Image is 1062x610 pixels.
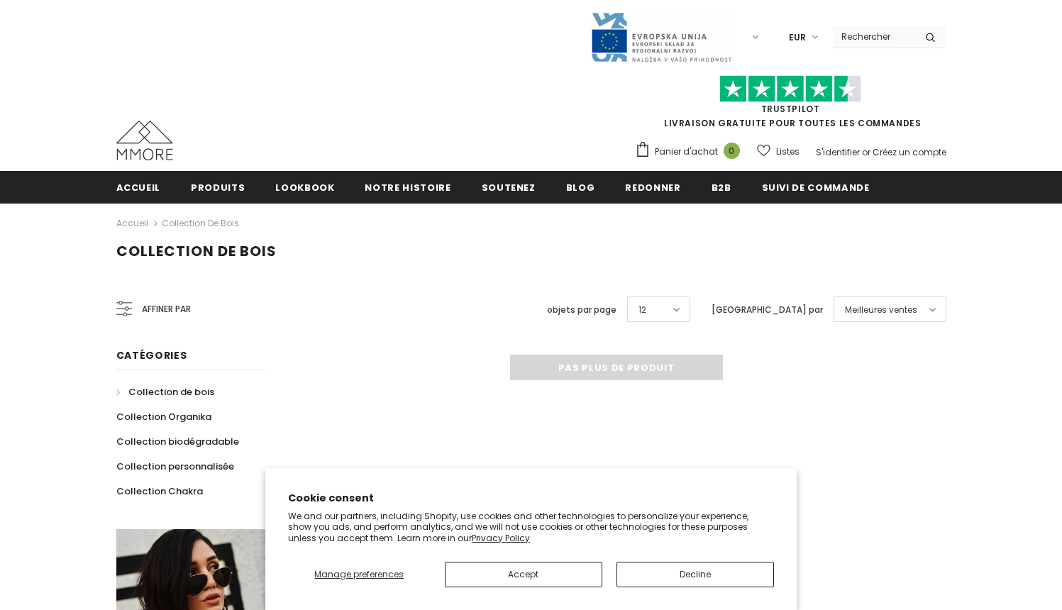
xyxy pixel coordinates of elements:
[625,171,680,203] a: Redonner
[116,241,277,261] span: Collection de bois
[116,454,234,479] a: Collection personnalisée
[116,379,214,404] a: Collection de bois
[862,146,870,158] span: or
[616,562,774,587] button: Decline
[566,181,595,194] span: Blog
[288,491,774,506] h2: Cookie consent
[833,26,914,47] input: Search Site
[275,171,334,203] a: Lookbook
[288,511,774,544] p: We and our partners, including Shopify, use cookies and other technologies to personalize your ex...
[719,75,861,103] img: Faites confiance aux étoiles pilotes
[116,171,161,203] a: Accueil
[712,303,823,317] label: [GEOGRAPHIC_DATA] par
[445,562,602,587] button: Accept
[288,562,430,587] button: Manage preferences
[724,143,740,159] span: 0
[128,385,214,399] span: Collection de bois
[757,139,800,164] a: Listes
[116,121,173,160] img: Cas MMORE
[712,181,731,194] span: B2B
[191,181,245,194] span: Produits
[873,146,946,158] a: Créez un compte
[776,145,800,159] span: Listes
[191,171,245,203] a: Produits
[472,532,530,544] a: Privacy Policy
[590,30,732,43] a: Javni Razpis
[116,479,203,504] a: Collection Chakra
[635,82,946,129] span: LIVRAISON GRATUITE POUR TOUTES LES COMMANDES
[482,181,536,194] span: soutenez
[712,171,731,203] a: B2B
[365,171,450,203] a: Notre histoire
[789,30,806,45] span: EUR
[116,181,161,194] span: Accueil
[655,145,718,159] span: Panier d'achat
[116,410,211,423] span: Collection Organika
[275,181,334,194] span: Lookbook
[590,11,732,63] img: Javni Razpis
[116,404,211,429] a: Collection Organika
[142,301,191,317] span: Affiner par
[365,181,450,194] span: Notre histoire
[116,460,234,473] span: Collection personnalisée
[116,348,187,362] span: Catégories
[762,181,870,194] span: Suivi de commande
[638,303,646,317] span: 12
[162,217,239,229] a: Collection de bois
[635,141,747,162] a: Panier d'achat 0
[116,435,239,448] span: Collection biodégradable
[116,429,239,454] a: Collection biodégradable
[116,215,148,232] a: Accueil
[314,568,404,580] span: Manage preferences
[625,181,680,194] span: Redonner
[816,146,860,158] a: S'identifier
[762,171,870,203] a: Suivi de commande
[761,103,820,115] a: TrustPilot
[547,303,616,317] label: objets par page
[845,303,917,317] span: Meilleures ventes
[566,171,595,203] a: Blog
[482,171,536,203] a: soutenez
[116,484,203,498] span: Collection Chakra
